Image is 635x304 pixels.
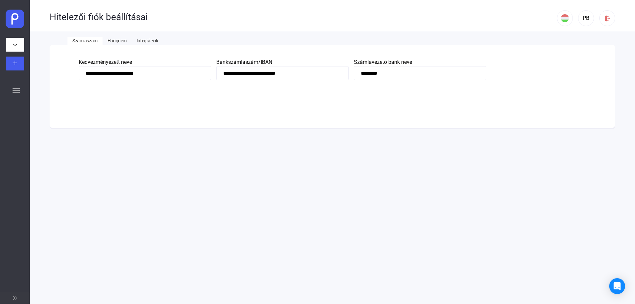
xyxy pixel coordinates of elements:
[216,59,272,65] span: Bankszámlaszám/IBAN
[13,296,17,300] img: arrow-double-right-grey.svg
[12,86,20,94] img: list.svg
[107,38,127,43] span: Hangnem
[609,278,625,294] div: Open Intercom Messenger
[50,12,557,23] div: Hitelezői fiók beállításai
[137,38,158,43] span: Integrációk
[604,15,611,22] img: logout-red
[6,10,24,28] img: payee-webclip.svg
[561,14,569,22] img: HU
[599,10,615,26] button: logout-red
[72,38,98,43] span: Számlaszám
[79,59,132,65] span: Kedvezményezett neve
[354,59,412,65] span: Számlavezető bank neve
[557,10,573,26] button: HU
[13,61,17,65] img: plus-white.svg
[103,37,132,45] button: Hangnem
[578,10,594,26] button: PB
[132,37,163,45] button: Integrációk
[67,37,103,45] button: Számlaszám
[580,14,592,22] div: PB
